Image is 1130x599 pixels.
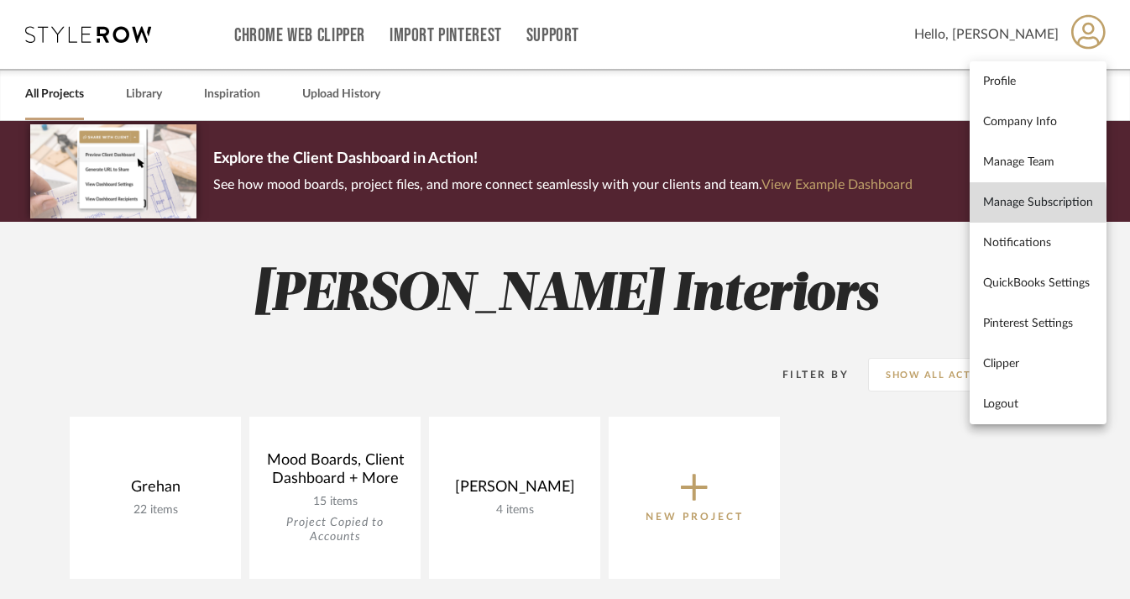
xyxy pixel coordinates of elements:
span: Manage Team [983,155,1093,169]
span: Logout [983,397,1093,411]
span: Profile [983,74,1093,88]
span: Clipper [983,356,1093,370]
span: Company Info [983,114,1093,129]
span: Manage Subscription [983,195,1093,209]
span: Pinterest Settings [983,316,1093,330]
span: QuickBooks Settings [983,276,1093,290]
span: Notifications [983,235,1093,250]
